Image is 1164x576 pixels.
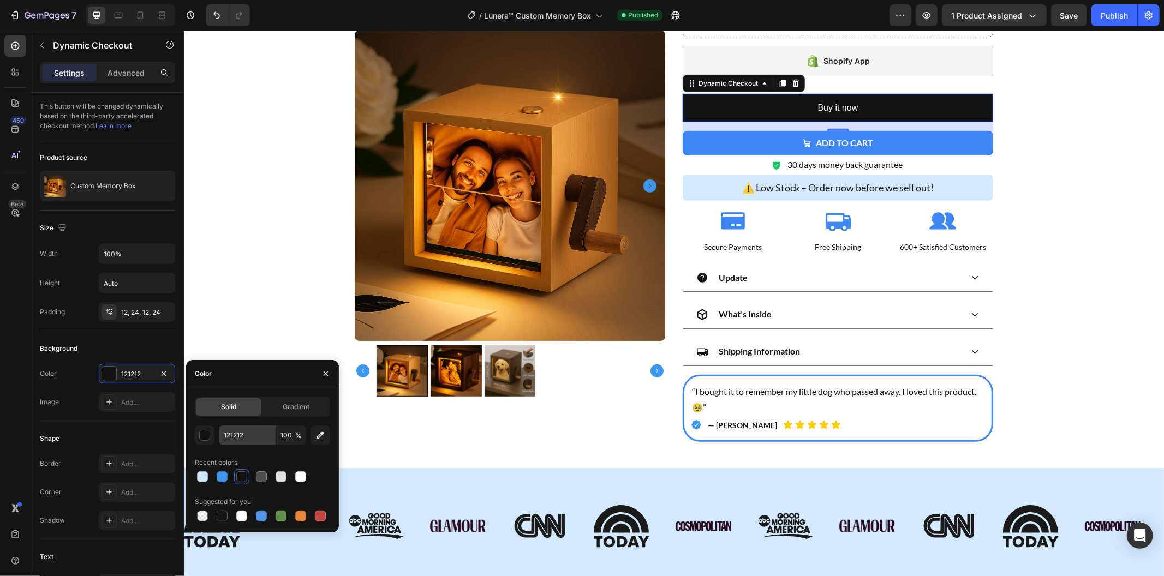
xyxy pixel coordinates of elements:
p: Dynamic Checkout [53,39,146,52]
p: ⚠️ Low Stock – Order now before we sell out! [503,148,805,166]
p: 30 days money back guarantee [604,127,719,142]
div: Text [40,552,53,562]
img: Alt image [328,482,384,509]
button: Publish [1091,4,1137,26]
button: Add to cart [499,100,809,125]
button: 1 product assigned [942,4,1047,26]
div: Dynamic Checkout [512,48,576,58]
div: Corner [40,487,62,497]
div: Size [40,221,69,236]
button: Save [1051,4,1087,26]
span: Gradient [283,402,309,412]
div: Product source [40,153,87,163]
div: Add... [121,398,172,407]
div: Add... [121,488,172,497]
div: Color [40,369,57,379]
span: / [479,10,482,21]
div: Buy it now [634,70,674,86]
span: % [295,431,302,441]
img: Alt image [1,468,56,524]
button: Carousel Next Arrow [459,149,473,162]
img: product feature img [44,175,66,197]
p: Advanced [108,67,145,79]
div: Open Intercom Messenger [1127,523,1153,549]
span: Save [1060,11,1078,20]
span: 1 product assigned [951,10,1022,21]
img: Alt image [819,468,875,524]
iframe: Design area [184,31,1164,576]
img: Alt image [492,491,547,501]
button: Buy it now [499,63,809,92]
div: Recent colors [195,458,237,467]
button: 7 [4,4,81,26]
p: Shipping Information [535,313,616,329]
p: Settings [54,67,85,79]
img: Alt image [410,468,465,524]
div: Beta [8,200,26,208]
div: Color [195,369,212,379]
img: Alt image [574,482,629,509]
div: 121212 [121,369,153,379]
div: Padding [40,307,65,317]
button: Carousel Back Arrow [172,334,186,347]
div: This button will be changed dynamically based on the third-party accelerated checkout method. [40,93,175,140]
span: Published [628,10,658,20]
a: Learn more [95,122,132,130]
div: 450 [10,116,26,125]
p: What’s Inside [535,276,588,292]
div: Border [40,459,61,469]
div: Publish [1101,10,1128,21]
button: Carousel Next Arrow [467,334,480,347]
input: Eg: FFFFFF [219,425,276,445]
div: Shadow [40,515,65,525]
strong: — [PERSON_NAME] [524,390,593,399]
div: 12, 24, 12, 24 [121,308,172,317]
input: Auto [99,273,175,293]
img: Alt image [901,491,957,501]
img: Alt image [246,489,302,502]
div: Add to cart [632,107,689,118]
span: Solid [221,402,236,412]
img: Alt image [82,491,138,501]
div: Add... [121,459,172,469]
input: Auto [99,244,175,263]
div: Shape [40,434,59,443]
span: Lunera™ Custom Memory Box [484,10,591,21]
p: Secure Payments [500,209,598,223]
p: Update [535,239,564,255]
div: Undo/Redo [206,4,250,26]
p: “I bought it to remember my little dog who passed away. I loved this product. 🥹” [508,353,800,385]
p: 600+ Satisfied Customers [710,209,808,223]
img: Alt image [164,482,220,509]
p: Custom Memory Box [70,182,136,190]
img: Alt image [655,489,711,502]
div: Add... [121,516,172,526]
div: Suggested for you [195,497,251,507]
div: Image [40,397,59,407]
div: Width [40,249,58,259]
div: Shopify App [640,24,687,37]
img: Alt image [737,482,793,509]
div: Height [40,278,60,288]
p: Free Shipping [605,209,703,223]
div: Background [40,344,77,353]
p: 7 [71,9,76,22]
